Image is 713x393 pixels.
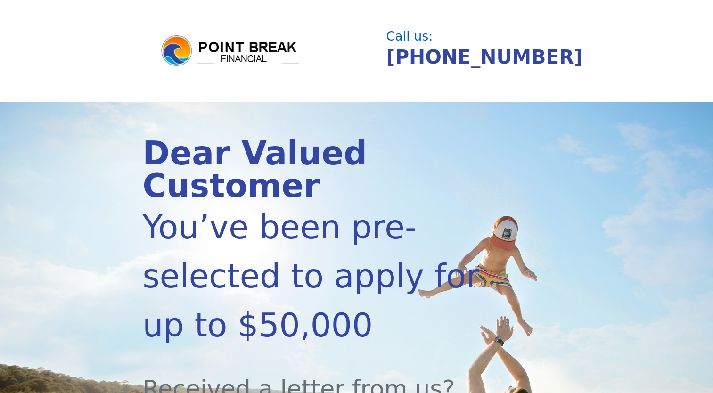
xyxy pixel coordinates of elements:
[143,203,507,350] div: You’ve been pre-selected to apply for up to $50,000
[386,30,565,42] div: Call us:
[143,137,507,203] div: Dear Valued Customer
[386,46,583,68] a: [PHONE_NUMBER]
[160,34,301,68] img: logo.png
